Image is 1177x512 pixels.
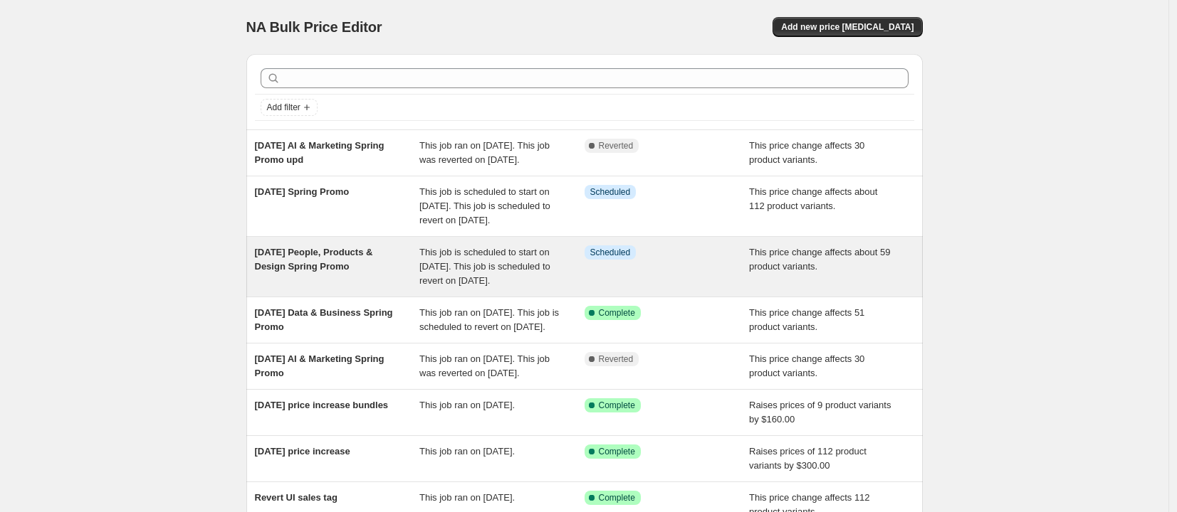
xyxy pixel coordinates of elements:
span: Reverted [599,140,634,151]
span: Complete [599,492,635,503]
span: This price change affects 51 product variants. [749,307,864,332]
span: This job ran on [DATE]. This job was reverted on [DATE]. [419,140,550,165]
span: Scheduled [590,186,631,198]
span: This job ran on [DATE]. [419,446,515,457]
button: Add new price [MEDICAL_DATA] [773,17,922,37]
span: Add new price [MEDICAL_DATA] [781,21,914,33]
span: [DATE] People, Products & Design Spring Promo [255,247,373,272]
span: This job ran on [DATE]. [419,492,515,503]
span: Complete [599,400,635,411]
span: This price change affects 30 product variants. [749,140,864,165]
span: This job is scheduled to start on [DATE]. This job is scheduled to revert on [DATE]. [419,186,550,225]
span: Revert UI sales tag [255,492,338,503]
span: This job is scheduled to start on [DATE]. This job is scheduled to revert on [DATE]. [419,247,550,286]
span: Complete [599,307,635,319]
span: Complete [599,446,635,457]
span: Add filter [267,102,300,113]
span: [DATE] price increase [255,446,350,457]
span: Raises prices of 9 product variants by $160.00 [749,400,891,425]
span: This job ran on [DATE]. This job is scheduled to revert on [DATE]. [419,307,559,332]
span: NA Bulk Price Editor [246,19,382,35]
span: Raises prices of 112 product variants by $300.00 [749,446,867,471]
span: [DATE] AI & Marketing Spring Promo upd [255,140,385,165]
span: [DATE] Spring Promo [255,186,350,197]
span: Scheduled [590,247,631,258]
span: This job ran on [DATE]. [419,400,515,410]
span: This price change affects about 59 product variants. [749,247,891,272]
span: This price change affects about 112 product variants. [749,186,877,211]
span: Reverted [599,353,634,365]
span: This job ran on [DATE]. This job was reverted on [DATE]. [419,353,550,378]
span: [DATE] AI & Marketing Spring Promo [255,353,385,378]
span: [DATE] Data & Business Spring Promo [255,307,393,332]
span: This price change affects 30 product variants. [749,353,864,378]
button: Add filter [261,99,318,116]
span: [DATE] price increase bundles [255,400,389,410]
